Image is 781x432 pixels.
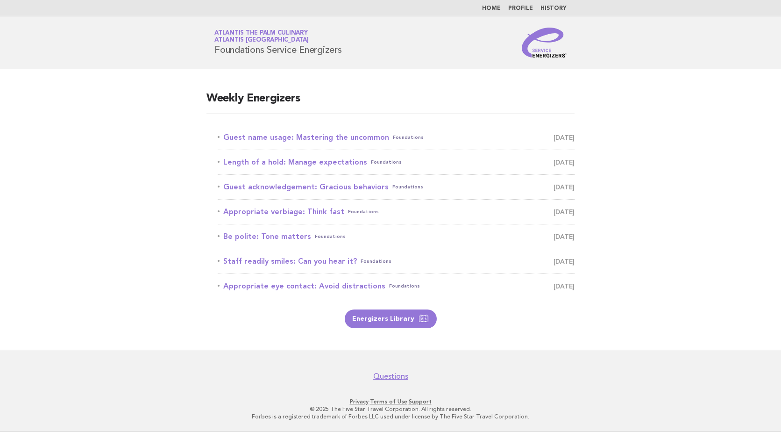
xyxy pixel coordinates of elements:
[393,131,424,144] span: Foundations
[554,180,575,194] span: [DATE]
[554,280,575,293] span: [DATE]
[214,30,342,55] h1: Foundations Service Energizers
[206,91,575,114] h2: Weekly Energizers
[105,413,676,420] p: Forbes is a registered trademark of Forbes LLC used under license by The Five Star Travel Corpora...
[218,156,575,169] a: Length of a hold: Manage expectationsFoundations [DATE]
[218,180,575,194] a: Guest acknowledgement: Gracious behaviorsFoundations [DATE]
[214,37,309,43] span: Atlantis [GEOGRAPHIC_DATA]
[361,255,391,268] span: Foundations
[540,6,567,11] a: History
[214,30,309,43] a: Atlantis The Palm CulinaryAtlantis [GEOGRAPHIC_DATA]
[554,255,575,268] span: [DATE]
[482,6,501,11] a: Home
[218,131,575,144] a: Guest name usage: Mastering the uncommonFoundations [DATE]
[348,205,379,218] span: Foundations
[508,6,533,11] a: Profile
[105,405,676,413] p: © 2025 The Five Star Travel Corporation. All rights reserved.
[389,280,420,293] span: Foundations
[371,156,402,169] span: Foundations
[350,398,369,405] a: Privacy
[392,180,423,194] span: Foundations
[315,230,346,243] span: Foundations
[345,310,437,328] a: Energizers Library
[218,230,575,243] a: Be polite: Tone mattersFoundations [DATE]
[218,205,575,218] a: Appropriate verbiage: Think fastFoundations [DATE]
[554,205,575,218] span: [DATE]
[554,131,575,144] span: [DATE]
[370,398,407,405] a: Terms of Use
[218,280,575,293] a: Appropriate eye contact: Avoid distractionsFoundations [DATE]
[105,398,676,405] p: · ·
[218,255,575,268] a: Staff readily smiles: Can you hear it?Foundations [DATE]
[373,372,408,381] a: Questions
[554,230,575,243] span: [DATE]
[409,398,432,405] a: Support
[554,156,575,169] span: [DATE]
[522,28,567,58] img: Service Energizers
